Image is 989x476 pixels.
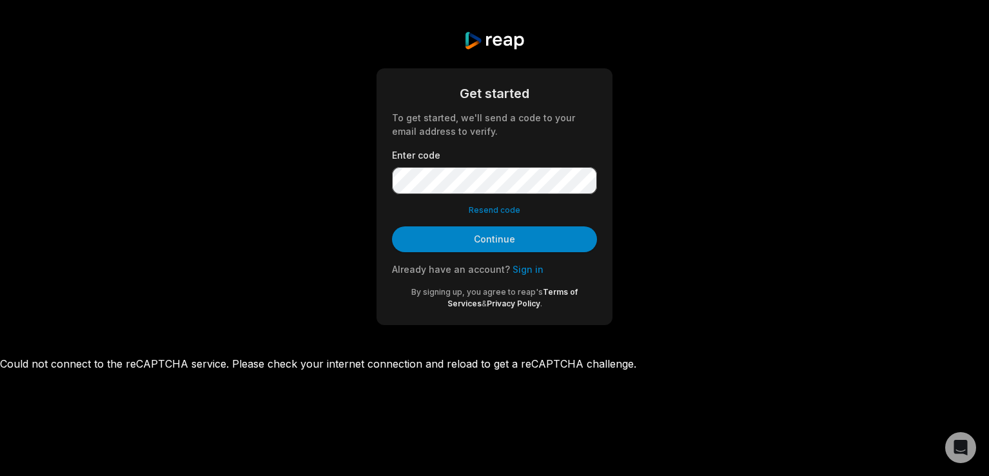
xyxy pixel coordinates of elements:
button: Resend code [469,204,520,216]
span: . [540,299,542,308]
span: Already have an account? [392,264,510,275]
a: Terms of Services [447,287,578,308]
div: Get started [392,84,597,103]
a: Sign in [513,264,543,275]
span: & [482,299,487,308]
label: Enter code [392,148,597,162]
span: By signing up, you agree to reap's [411,287,543,297]
div: Open Intercom Messenger [945,432,976,463]
a: Privacy Policy [487,299,540,308]
img: reap [464,31,525,50]
button: Continue [392,226,597,252]
div: To get started, we'll send a code to your email address to verify. [392,111,597,138]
